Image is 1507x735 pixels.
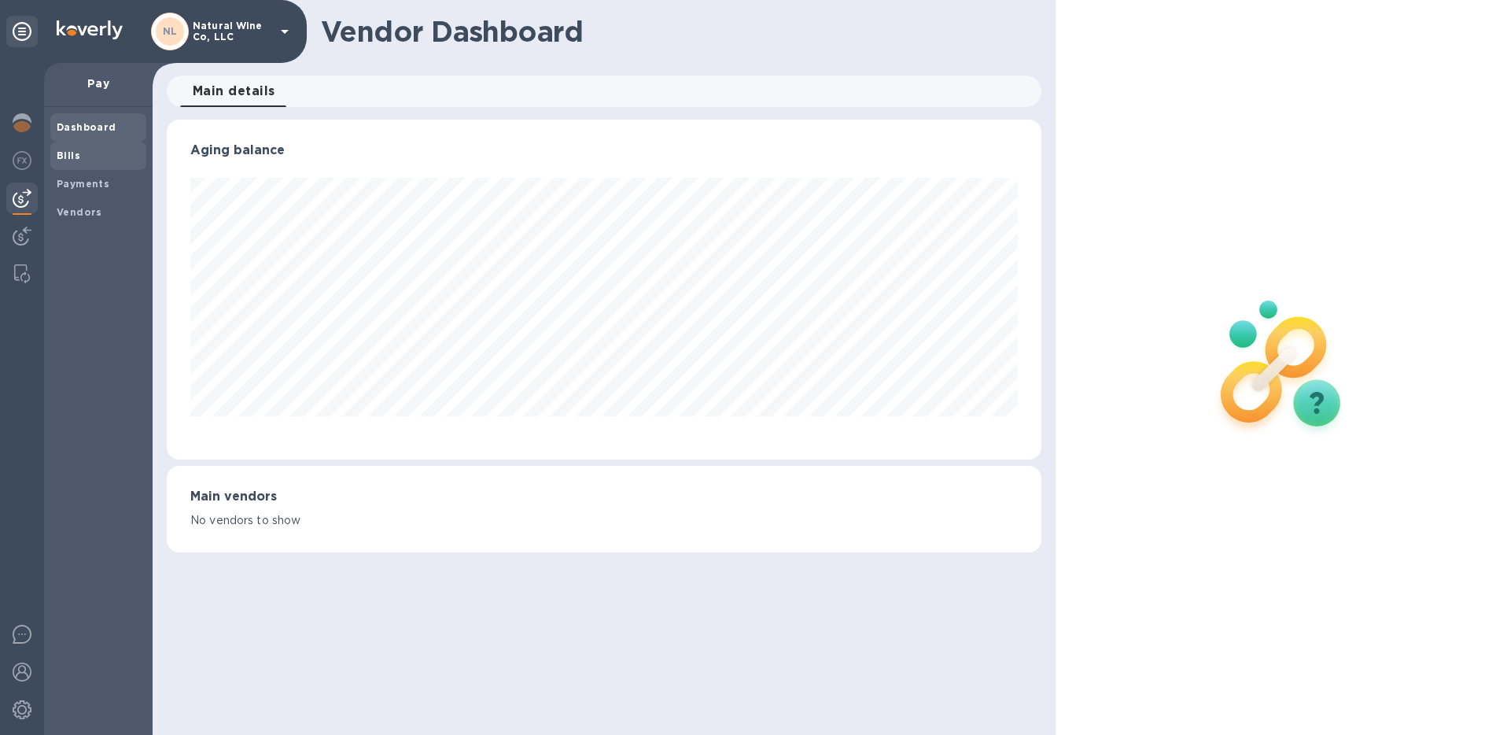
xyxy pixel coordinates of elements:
h3: Main vendors [190,489,1018,504]
h3: Aging balance [190,143,1018,158]
b: Dashboard [57,121,116,133]
p: Pay [57,76,140,91]
b: Payments [57,178,109,190]
div: Unpin categories [6,16,38,47]
img: Logo [57,20,123,39]
b: NL [163,25,178,37]
b: Bills [57,150,80,161]
p: No vendors to show [190,512,1018,529]
span: Main details [193,80,275,102]
img: Foreign exchange [13,151,31,170]
b: Vendors [57,206,102,218]
h1: Vendor Dashboard [321,15,1030,48]
p: Natural Wine Co, LLC [193,20,271,42]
